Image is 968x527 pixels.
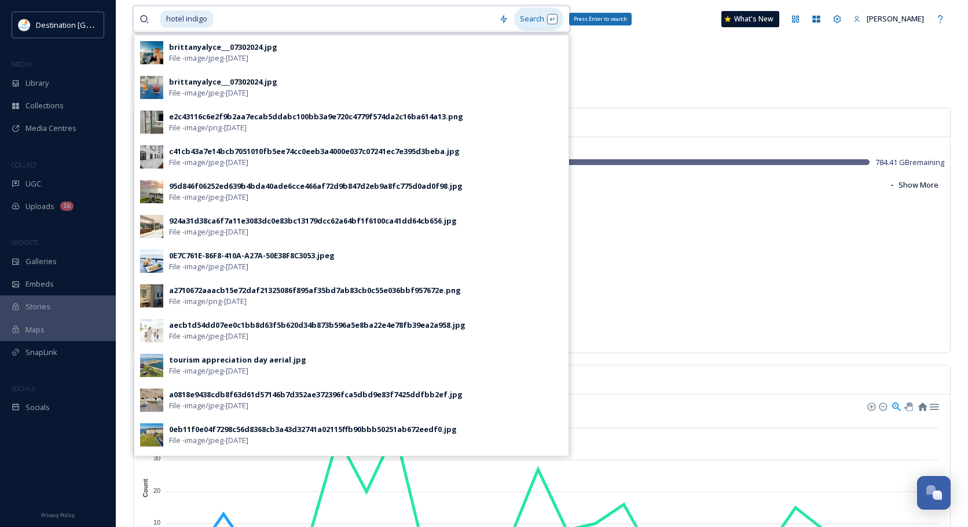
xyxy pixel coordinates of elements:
div: Press Enter to search [569,13,632,25]
span: Maps [25,324,45,335]
span: File - image/jpeg - [DATE] [169,365,248,376]
div: 95d846f06252ed639b4bda40ade6cce466af72d9b847d2eb9a8fc775d0ad0f98.jpg [169,181,463,192]
span: File - image/jpeg - [DATE] [169,192,248,203]
span: File - image/jpeg - [DATE] [169,331,248,342]
img: 27ff4d4d-c8e6-4be9-a020-2fcea4747f33.jpg [140,319,163,342]
span: File - image/jpeg - [DATE] [169,400,248,411]
div: 0E7C761E-86F8-410A-A27A-50E38F8C3053.jpeg [169,250,335,261]
span: MEDIA [12,60,32,68]
tspan: 10 [153,519,160,526]
button: Open Chat [917,476,951,510]
div: 924a31d38ca6f7a11e3083dc0e83bc13179dcc62a64bf1f6100ca41dd64cb656.jpg [169,215,457,226]
div: tourism appreciation day aerial.jpg [169,354,306,365]
img: 0552615a-0cb3-4b34-befa-4907a9067850.jpg [140,111,163,134]
span: Embeds [25,279,54,290]
span: File - image/png - [DATE] [169,296,247,307]
div: a2710672aaacb15e72daf21325086f895af35bd7ab83cb0c55e036bbf957672e.png [169,285,461,296]
span: File - image/jpeg - [DATE] [169,261,248,272]
div: 1k [60,202,74,211]
span: File - image/jpeg - [DATE] [169,87,248,98]
img: download.png [19,19,30,31]
div: a0818e9438cdb8f63d61d57146b7d352ae372396fca5dbd9e83f7425ddfbb2ef.jpg [169,389,463,400]
span: 784.41 GB remaining [875,157,944,168]
div: brittanyalyce___07302024.jpg [169,42,277,53]
img: e10fff23-8503-41b6-8c6c-757aab30474c.jpg [140,215,163,238]
text: Count [142,479,149,497]
div: Selection Zoom [891,401,901,411]
span: File - image/jpeg - [DATE] [169,53,248,64]
div: Zoom Out [878,402,886,410]
img: ee8da7e6-e068-4383-a2c3-9f75a387eabe.jpg [140,145,163,169]
img: cba840b5-9f49-4b4b-b6e6-8481d92806d2.jpg [140,250,163,273]
a: Privacy Policy [41,507,75,521]
span: Privacy Policy [41,511,75,519]
button: Show More [883,174,944,196]
div: Panning [904,402,911,409]
a: What's New [721,11,779,27]
img: f256a054-a39f-4d33-b660-385ca8a3dfe2.jpg [140,389,163,412]
span: Socials [25,402,50,413]
div: 0eb11f0e04f7298c56d8368cb3a43d32741a02115ffb90bbb50251ab672eedf0.jpg [169,424,457,435]
img: 912fefa5-aa32-4a6e-a03f-f7eff29c615b.jpg [140,423,163,447]
div: Menu [929,401,938,411]
img: 63d2bf2f-8706-401e-937b-83fdda292b07.jpg [140,354,163,377]
span: Media Centres [25,123,76,134]
tspan: 20 [153,486,160,493]
div: aecb1d54dd07ee0c1bb8d63f5b620d34b873b596a5e8ba22e4e78fb39ea2a958.jpg [169,320,465,331]
a: [PERSON_NAME] [848,8,930,30]
div: brittanyalyce___07302024.jpg [169,76,277,87]
div: e2c43116c6e2f9b2aa7ecab5ddabc100bb3a9e720c4779f574da2c16ba614a13.png [169,111,463,122]
span: hotel indigo [160,10,213,27]
span: Collections [25,100,64,111]
span: File - image/png - [DATE] [169,122,247,133]
div: c41cb43a7e14bcb7051010fb5ee74cc0eeb3a4000e037c07241ec7e395d3beba.jpg [169,146,460,157]
span: UGC [25,178,41,189]
img: 6a2e88d2-7dd5-44d2-adab-4289d6944545.jpg [140,180,163,203]
span: File - image/jpeg - [DATE] [169,157,248,168]
span: File - image/jpeg - [DATE] [169,226,248,237]
span: Library [25,78,49,89]
span: Uploads [25,201,54,212]
img: 46db9493-7af5-4597-8693-614d060a7c81.jpg [140,284,163,308]
div: Search [514,8,563,30]
div: Reset Zoom [917,401,927,411]
span: SOCIALS [12,384,35,393]
span: Stories [25,301,50,312]
tspan: 30 [153,455,160,462]
div: Zoom In [867,402,875,410]
span: Destination [GEOGRAPHIC_DATA] [36,19,151,30]
span: Galleries [25,256,57,267]
span: SnapLink [25,347,57,358]
img: f11da544-837c-4cd2-9b1d-eac5b9852255.jpg [140,41,163,64]
img: f87a8c778e68740e59909ec58f5aeaf4fe94fbd6b658d7a1f3e45f930ea6d3e0.jpg [140,76,163,99]
span: File - image/jpeg - [DATE] [169,435,248,446]
span: COLLECT [12,160,36,169]
span: [PERSON_NAME] [867,13,924,24]
span: WIDGETS [12,238,38,247]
